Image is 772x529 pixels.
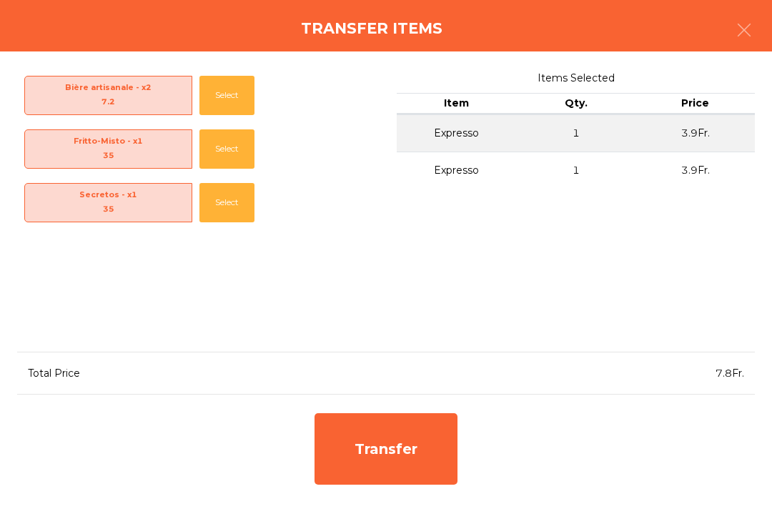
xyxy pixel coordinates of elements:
[25,202,192,217] div: 35
[397,114,516,152] td: Expresso
[516,152,635,189] td: 1
[635,152,755,189] td: 3.9Fr.
[25,81,192,110] span: Bière artisanale - x2
[397,93,516,114] th: Item
[301,18,442,39] h4: Transfer items
[315,413,457,485] div: Transfer
[635,114,755,152] td: 3.9Fr.
[716,367,744,380] span: 7.8Fr.
[397,69,755,88] span: Items Selected
[25,134,192,164] span: Fritto-Misto - x1
[397,152,516,189] td: Expresso
[516,114,635,152] td: 1
[28,367,80,380] span: Total Price
[25,188,192,217] span: Secretos - x1
[25,95,192,110] div: 7.2
[25,149,192,164] div: 35
[199,183,254,222] button: Select
[516,93,635,114] th: Qty.
[635,93,755,114] th: Price
[199,129,254,169] button: Select
[199,76,254,115] button: Select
